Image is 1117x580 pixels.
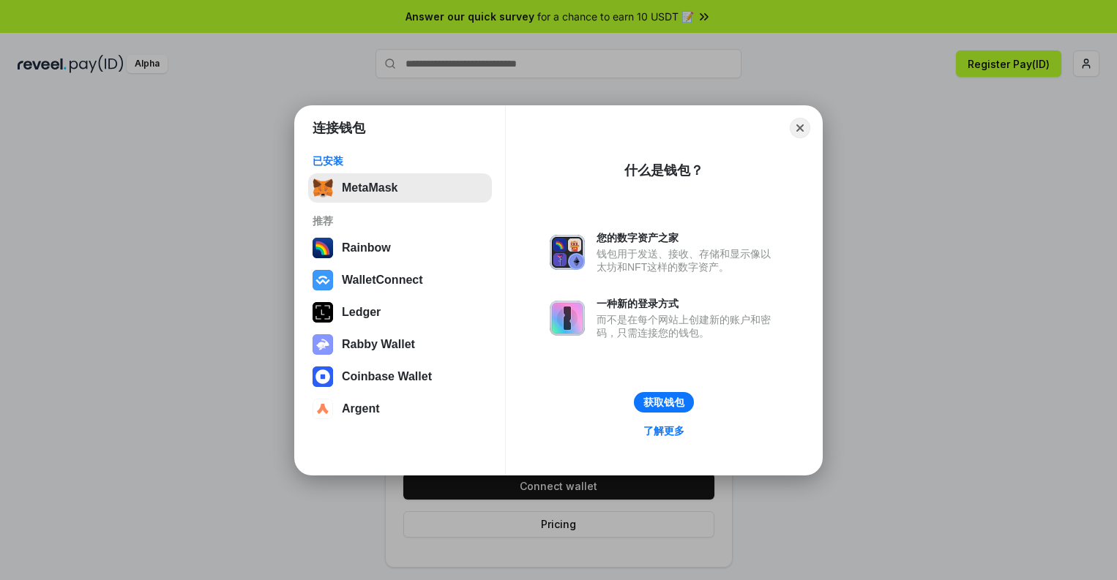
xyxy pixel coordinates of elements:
button: Coinbase Wallet [308,362,492,391]
button: WalletConnect [308,265,492,295]
div: Ledger [342,306,381,319]
img: svg+xml,%3Csvg%20xmlns%3D%22http%3A%2F%2Fwww.w3.org%2F2000%2Fsvg%22%20width%3D%2228%22%20height%3... [313,302,333,323]
div: Rabby Wallet [342,338,415,351]
button: Argent [308,394,492,423]
h1: 连接钱包 [313,119,365,137]
img: svg+xml,%3Csvg%20xmlns%3D%22http%3A%2F%2Fwww.w3.org%2F2000%2Fsvg%22%20fill%3D%22none%22%20viewBox... [550,301,585,336]
button: Close [790,118,810,138]
button: Rabby Wallet [308,330,492,359]
div: 您的数字资产之家 [597,231,778,244]
div: Argent [342,402,380,415]
img: svg+xml,%3Csvg%20width%3D%2228%22%20height%3D%2228%22%20viewBox%3D%220%200%2028%2028%22%20fill%3D... [313,270,333,290]
img: svg+xml,%3Csvg%20fill%3D%22none%22%20height%3D%2233%22%20viewBox%3D%220%200%2035%2033%22%20width%... [313,178,333,198]
div: 而不是在每个网站上创建新的账户和密码，只需连接您的钱包。 [597,313,778,339]
button: Ledger [308,298,492,327]
img: svg+xml,%3Csvg%20width%3D%2228%22%20height%3D%2228%22%20viewBox%3D%220%200%2028%2028%22%20fill%3D... [313,399,333,419]
div: Coinbase Wallet [342,370,432,383]
img: svg+xml,%3Csvg%20width%3D%2228%22%20height%3D%2228%22%20viewBox%3D%220%200%2028%2028%22%20fill%3D... [313,366,333,387]
button: MetaMask [308,173,492,203]
img: svg+xml,%3Csvg%20width%3D%22120%22%20height%3D%22120%22%20viewBox%3D%220%200%20120%20120%22%20fil... [313,238,333,258]
div: 一种新的登录方式 [597,297,778,310]
div: MetaMask [342,181,397,195]
div: WalletConnect [342,274,423,287]
div: 获取钱包 [643,396,684,409]
button: Rainbow [308,233,492,263]
a: 了解更多 [635,421,693,440]
div: Rainbow [342,241,391,255]
div: 钱包用于发送、接收、存储和显示像以太坊和NFT这样的数字资产。 [597,247,778,274]
div: 推荐 [313,214,487,227]
button: 获取钱包 [634,392,694,413]
div: 什么是钱包？ [624,162,703,179]
div: 了解更多 [643,424,684,437]
img: svg+xml,%3Csvg%20xmlns%3D%22http%3A%2F%2Fwww.w3.org%2F2000%2Fsvg%22%20fill%3D%22none%22%20viewBox... [313,334,333,355]
img: svg+xml,%3Csvg%20xmlns%3D%22http%3A%2F%2Fwww.w3.org%2F2000%2Fsvg%22%20fill%3D%22none%22%20viewBox... [550,235,585,270]
div: 已安装 [313,154,487,167]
